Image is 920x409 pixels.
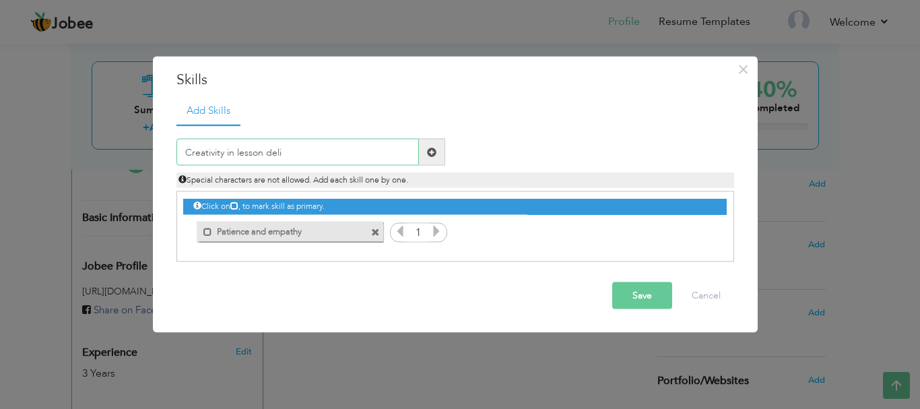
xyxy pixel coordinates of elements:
[176,69,734,90] h3: Skills
[733,58,754,80] button: Close
[176,96,240,126] a: Add Skills
[737,57,749,81] span: ×
[183,199,726,214] div: Click on , to mark skill as primary.
[678,282,734,309] button: Cancel
[212,221,348,238] label: Patience and empathy
[178,175,408,185] span: Special characters are not allowed. Add each skill one by one.
[612,282,672,309] button: Save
